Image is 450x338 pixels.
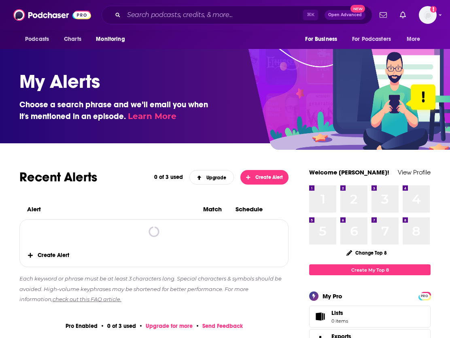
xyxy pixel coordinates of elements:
[376,8,390,22] a: Show notifications dropdown
[309,168,389,176] a: Welcome [PERSON_NAME]!
[342,248,392,258] button: Change Top 8
[331,309,348,317] span: Lists
[19,99,214,122] h3: Choose a search phrase and we’ll email you when it's mentioned in an episode.
[96,34,125,45] span: Monitoring
[124,9,303,21] input: Search podcasts, credits, & more...
[397,8,409,22] a: Show notifications dropdown
[203,205,229,213] h3: Match
[323,292,342,300] div: My Pro
[19,274,289,305] p: Each keyword or phrase must be at least 3 characters long. Special characters & symbols should be...
[299,32,347,47] button: open menu
[328,13,362,17] span: Open Advanced
[312,311,328,322] span: Lists
[398,168,431,176] a: View Profile
[25,34,49,45] span: Podcasts
[350,5,365,13] span: New
[64,34,81,45] span: Charts
[107,323,136,329] p: 0 of 3 used
[202,323,243,329] span: Send Feedback
[240,170,289,185] button: Create Alert
[66,323,98,329] p: Pro Enabled
[154,174,183,181] p: 0 of 3 used
[146,323,193,329] a: Upgrade for more
[325,10,365,20] button: Open AdvancedNew
[236,205,268,213] h3: Schedule
[128,111,176,121] a: Learn More
[331,318,348,324] span: 0 items
[401,32,431,47] button: open menu
[352,34,391,45] span: For Podcasters
[19,32,59,47] button: open menu
[13,7,91,23] img: Podchaser - Follow, Share and Rate Podcasts
[20,244,288,267] span: Create Alert
[53,296,121,302] a: check out this FAQ article.
[347,32,403,47] button: open menu
[19,169,148,185] h2: Recent Alerts
[197,175,226,181] span: Upgrade
[407,34,420,45] span: More
[309,306,431,327] a: Lists
[430,6,437,13] svg: Add a profile image
[27,205,197,213] h3: Alert
[305,34,337,45] span: For Business
[419,6,437,24] span: Logged in as kbastian
[102,6,372,24] div: Search podcasts, credits, & more...
[189,170,234,185] a: Upgrade
[331,309,343,317] span: Lists
[419,6,437,24] button: Show profile menu
[309,264,431,275] a: Create My Top 8
[420,293,429,299] a: PRO
[59,32,86,47] a: Charts
[19,70,424,93] h1: My Alerts
[419,6,437,24] img: User Profile
[90,32,135,47] button: open menu
[303,10,318,20] span: ⌘ K
[246,174,283,180] span: Create Alert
